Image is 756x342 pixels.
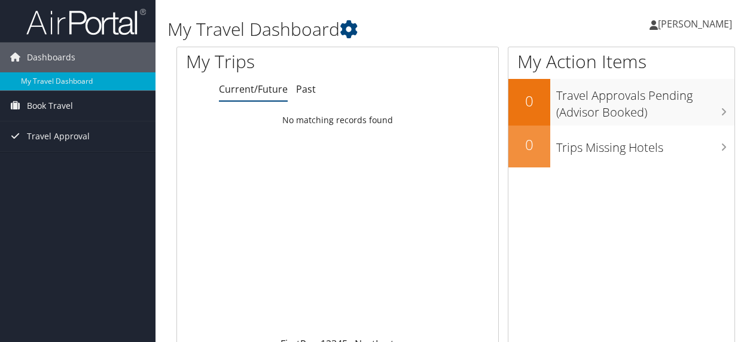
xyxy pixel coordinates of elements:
h2: 0 [508,91,550,111]
h1: My Trips [186,49,355,74]
h2: 0 [508,135,550,155]
span: Book Travel [27,91,73,121]
h3: Travel Approvals Pending (Advisor Booked) [556,81,734,121]
a: Current/Future [219,83,288,96]
a: 0Travel Approvals Pending (Advisor Booked) [508,79,734,125]
img: airportal-logo.png [26,8,146,36]
h1: My Travel Dashboard [167,17,552,42]
a: 0Trips Missing Hotels [508,126,734,167]
a: [PERSON_NAME] [650,6,744,42]
td: No matching records found [177,109,498,131]
span: Dashboards [27,42,75,72]
h3: Trips Missing Hotels [556,133,734,156]
span: Travel Approval [27,121,90,151]
a: Past [296,83,316,96]
span: [PERSON_NAME] [658,17,732,30]
h1: My Action Items [508,49,734,74]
